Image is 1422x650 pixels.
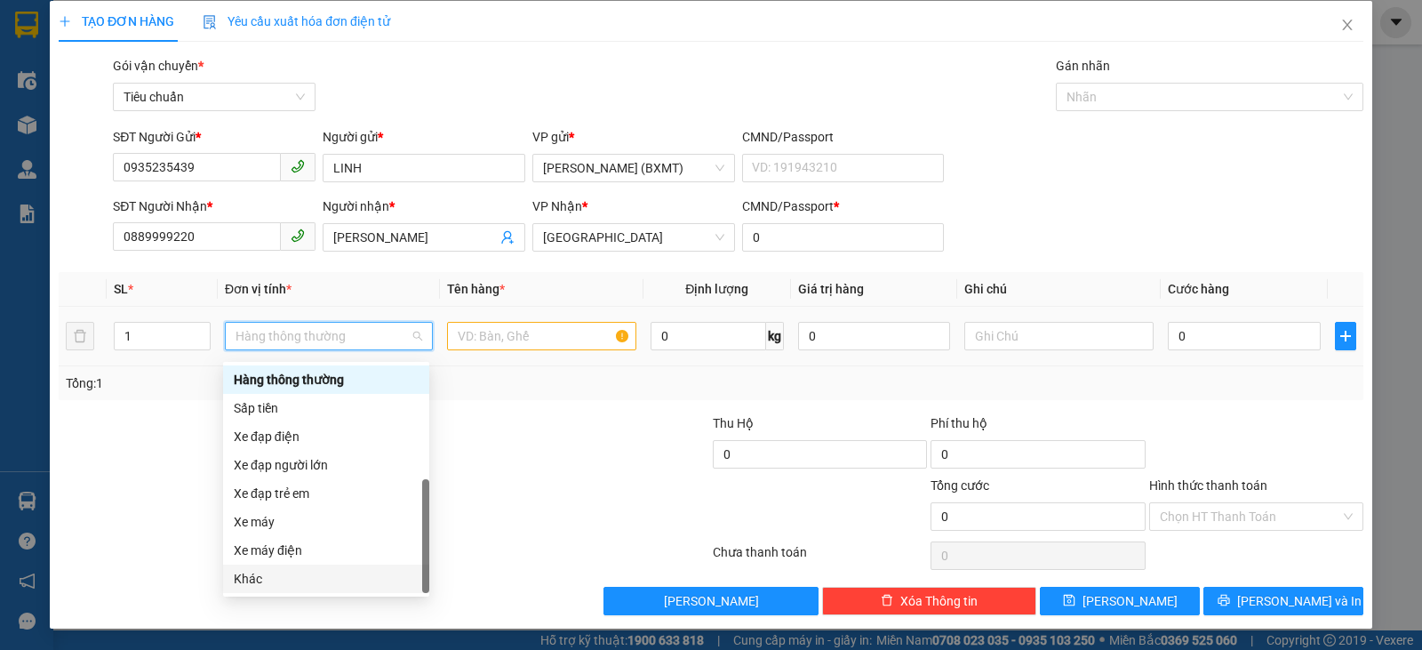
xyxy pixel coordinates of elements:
div: 0 [170,101,350,123]
div: Sấp tiền [223,394,429,422]
span: delete [881,594,893,608]
span: plus [1336,329,1355,343]
div: Hàng thông thường [223,365,429,394]
div: Xe máy điện [223,536,429,565]
button: delete [66,322,94,350]
span: Gói vận chuyển [113,59,204,73]
div: Xe đạp điện [223,422,429,451]
div: SĐT Người Gửi [113,127,316,147]
button: printer[PERSON_NAME] và In [1203,587,1363,615]
span: Thu Hộ [713,416,754,430]
span: plus [59,15,71,28]
input: 0 [798,322,950,350]
div: Xe máy [234,512,419,532]
span: Tiêu chuẩn [124,84,305,110]
div: Xe đạp trẻ em [223,479,429,508]
div: CMND/Passport [742,127,945,147]
div: [GEOGRAPHIC_DATA] [170,15,350,55]
span: Tuy Hòa [543,224,724,251]
label: Hình thức thanh toán [1149,478,1267,493]
span: Hàng thông thường [236,323,422,349]
div: Xe máy [223,508,429,536]
span: Nhận: [170,15,212,34]
div: SĐT Người Nhận [113,197,316,216]
span: Tên hàng [447,282,505,296]
button: [PERSON_NAME] [603,587,818,615]
div: Xe đạp người lớn [234,455,419,475]
span: user-add [500,230,515,245]
span: TẠO ĐƠN HÀNG [59,14,174,28]
span: printer [1218,594,1230,608]
span: phone [291,229,305,243]
div: Xe đạp trẻ em [234,484,419,503]
span: save [1063,594,1075,608]
div: Xe đạp người lớn [223,451,429,479]
button: Close [1322,1,1372,51]
div: Xe máy điện [234,541,419,560]
div: VP gửi [532,127,735,147]
th: Ghi chú [957,272,1161,307]
div: Khác [234,569,419,589]
span: [PERSON_NAME] và In [1237,591,1362,611]
img: icon [203,15,217,29]
span: kg [766,322,784,350]
span: Tổng cước [931,478,989,493]
input: VD: Bàn, Ghế [447,322,636,350]
span: Hồ Chí Minh (BXMT) [543,155,724,181]
div: Phí thu hộ [931,413,1145,440]
span: [PERSON_NAME] [1082,591,1178,611]
div: Sấp tiền [234,398,419,418]
div: [PERSON_NAME] (BXMT) [15,15,157,76]
span: SL [114,282,128,296]
span: VP Nhận [532,199,582,213]
div: Khác [223,565,429,593]
button: deleteXóa Thông tin [822,587,1036,615]
span: [PERSON_NAME] [664,591,759,611]
div: Người nhận [323,197,525,216]
span: Cước hàng [1168,282,1229,296]
button: save[PERSON_NAME] [1040,587,1200,615]
span: Đơn vị tính [225,282,292,296]
span: Xóa Thông tin [900,591,978,611]
div: LAN ANH [15,76,157,98]
span: Giá trị hàng [798,282,864,296]
input: Ghi Chú [964,322,1154,350]
div: 0869063355 [15,98,157,123]
span: Gửi: [15,15,43,34]
div: Tổng: 1 [66,373,550,393]
span: Yêu cầu xuất hóa đơn điện tử [203,14,390,28]
div: Chưa thanh toán [711,542,929,574]
div: Người gửi [323,127,525,147]
span: Định lượng [685,282,748,296]
div: Hàng thông thường [234,370,419,389]
div: CMND/Passport [742,197,945,216]
div: TRINH [170,55,350,76]
span: phone [291,159,305,173]
button: plus [1335,322,1356,350]
label: Gán nhãn [1056,59,1110,73]
span: close [1340,18,1354,32]
div: Xe đạp điện [234,427,419,446]
div: 0862985391 [170,76,350,101]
